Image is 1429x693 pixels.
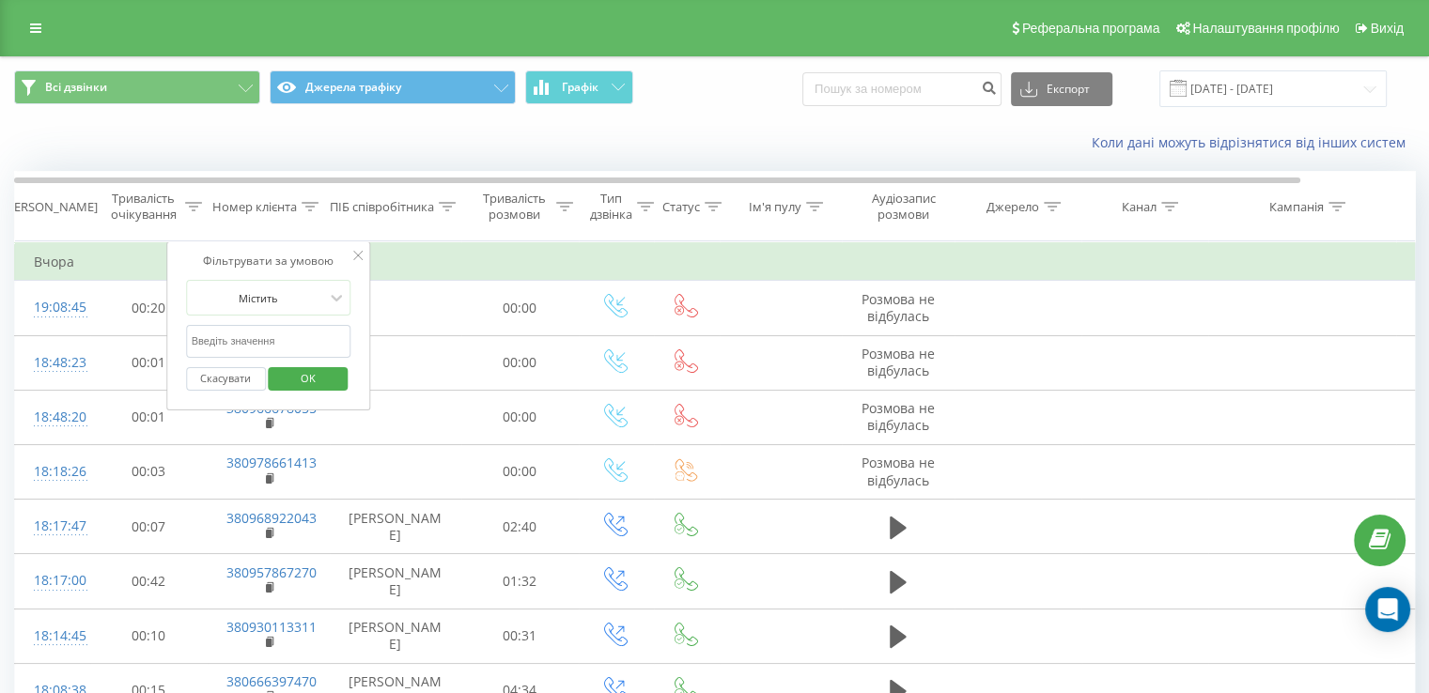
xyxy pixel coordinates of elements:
div: Тривалість розмови [477,191,551,223]
td: [PERSON_NAME] [330,500,461,554]
td: 01:32 [461,554,579,608]
a: 380930113311 [226,618,317,636]
div: 18:14:45 [34,618,71,654]
td: 00:03 [90,444,208,499]
a: 380978661413 [226,454,317,471]
a: 380666397470 [226,672,317,690]
div: Фільтрувати за умовою [186,252,351,270]
td: 00:07 [90,500,208,554]
div: Open Intercom Messenger [1365,587,1410,632]
span: Розмова не відбулась [862,345,935,379]
button: Скасувати [186,367,266,391]
span: Всі дзвінки [45,80,107,95]
td: 00:10 [90,608,208,663]
div: Номер клієнта [212,199,297,215]
div: Тривалість очікування [106,191,180,223]
a: Коли дані можуть відрізнятися вiд інших систем [1092,133,1415,151]
a: 380968922043 [226,509,317,527]
td: 00:00 [461,335,579,390]
td: 00:20 [90,281,208,335]
button: Всі дзвінки [14,70,260,104]
span: Вихід [1371,21,1404,36]
div: Кампанія [1269,199,1324,215]
a: 380957867270 [226,563,317,581]
span: Розмова не відбулась [862,454,935,488]
td: 00:01 [90,335,208,390]
td: 00:01 [90,390,208,444]
div: 18:48:23 [34,345,71,381]
div: 19:08:45 [34,289,71,326]
span: Налаштування профілю [1192,21,1339,36]
div: [PERSON_NAME] [3,199,98,215]
td: 02:40 [461,500,579,554]
span: Розмова не відбулась [862,399,935,434]
div: Аудіозапис розмови [858,191,949,223]
button: OK [269,367,349,391]
div: 18:18:26 [34,454,71,490]
td: 00:00 [461,390,579,444]
div: Канал [1122,199,1157,215]
div: Статус [662,199,700,215]
input: Введіть значення [186,325,351,358]
div: Ім'я пулу [749,199,801,215]
div: Джерело [986,199,1039,215]
div: 18:17:47 [34,508,71,545]
span: Розмова не відбулась [862,290,935,325]
input: Пошук за номером [802,72,1002,106]
button: Джерела трафіку [270,70,516,104]
td: 00:00 [461,444,579,499]
td: 00:00 [461,281,579,335]
div: Тип дзвінка [590,191,632,223]
div: 18:48:20 [34,399,71,436]
td: 00:31 [461,608,579,663]
td: 00:42 [90,554,208,608]
td: [PERSON_NAME] [330,608,461,663]
span: Реферальна програма [1022,21,1160,36]
button: Графік [525,70,633,104]
button: Експорт [1011,72,1112,106]
span: Графік [562,81,598,94]
div: ПІБ співробітника [330,199,434,215]
td: [PERSON_NAME] [330,554,461,608]
div: 18:17:00 [34,562,71,599]
span: OK [282,363,334,393]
